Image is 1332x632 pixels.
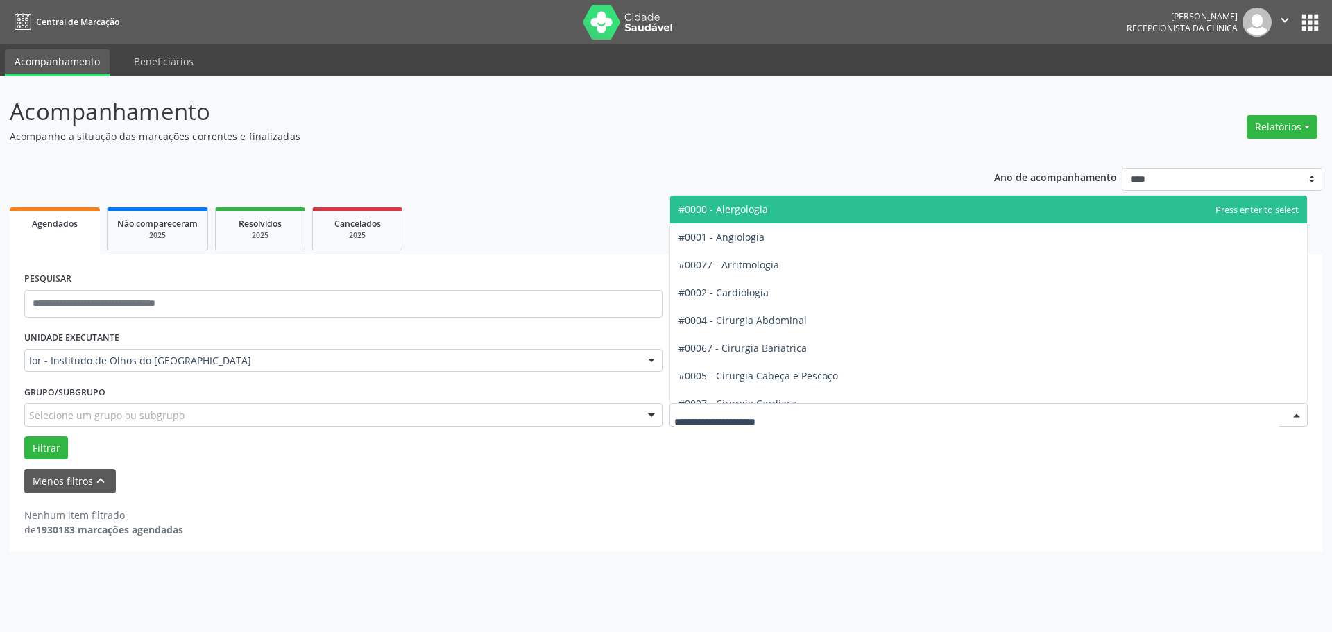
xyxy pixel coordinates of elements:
span: Recepcionista da clínica [1127,22,1238,34]
button: Relatórios [1247,115,1317,139]
span: #00077 - Arritmologia [678,258,779,271]
div: 2025 [225,230,295,241]
span: #0007 - Cirurgia Cardiaca [678,397,797,410]
div: [PERSON_NAME] [1127,10,1238,22]
span: #00067 - Cirurgia Bariatrica [678,341,807,355]
span: #0002 - Cardiologia [678,286,769,299]
span: Cancelados [334,218,381,230]
strong: 1930183 marcações agendadas [36,523,183,536]
span: Agendados [32,218,78,230]
p: Ano de acompanhamento [994,168,1117,185]
span: #0001 - Angiologia [678,230,765,244]
span: #0004 - Cirurgia Abdominal [678,314,807,327]
button: apps [1298,10,1322,35]
span: Central de Marcação [36,16,119,28]
div: Nenhum item filtrado [24,508,183,522]
span: Ior - Institudo de Olhos do [GEOGRAPHIC_DATA] [29,354,634,368]
span: #0005 - Cirurgia Cabeça e Pescoço [678,369,838,382]
span: Resolvidos [239,218,282,230]
p: Acompanhamento [10,94,928,129]
p: Acompanhe a situação das marcações correntes e finalizadas [10,129,928,144]
label: Grupo/Subgrupo [24,382,105,403]
button: Menos filtroskeyboard_arrow_up [24,469,116,493]
a: Beneficiários [124,49,203,74]
label: PESQUISAR [24,268,71,290]
span: Selecione um grupo ou subgrupo [29,408,185,422]
i: keyboard_arrow_up [93,473,108,488]
a: Acompanhamento [5,49,110,76]
i:  [1277,12,1292,28]
button: Filtrar [24,436,68,460]
span: Não compareceram [117,218,198,230]
div: 2025 [117,230,198,241]
img: img [1243,8,1272,37]
div: de [24,522,183,537]
div: 2025 [323,230,392,241]
a: Central de Marcação [10,10,119,33]
label: UNIDADE EXECUTANTE [24,327,119,349]
span: #0000 - Alergologia [678,203,768,216]
button:  [1272,8,1298,37]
